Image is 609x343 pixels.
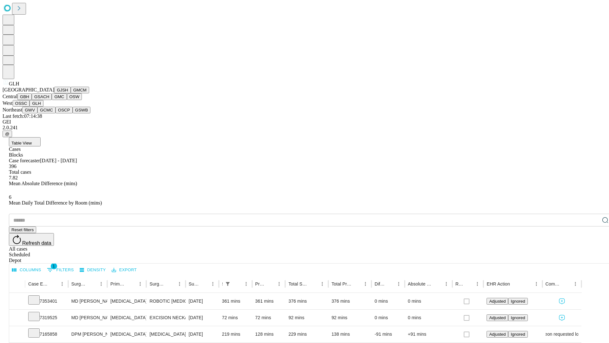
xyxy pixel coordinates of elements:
button: Sort [309,279,318,288]
button: Reset filters [9,226,36,233]
div: Scheduled In Room Duration [222,281,223,286]
div: 92 mins [331,310,368,326]
div: 7319525 [28,310,65,326]
button: GWV [22,107,37,113]
button: Sort [511,279,520,288]
div: 0 mins [408,310,449,326]
div: 0 mins [375,293,402,309]
span: Ignored [511,332,525,337]
span: surgeon requested longer [536,326,588,342]
div: Absolute Difference [408,281,432,286]
span: Adjusted [489,299,506,304]
button: Menu [242,279,251,288]
div: -91 mins [375,326,402,342]
button: @ [3,131,12,137]
button: Menu [275,279,284,288]
div: 0 mins [408,293,449,309]
span: Table View [11,141,32,145]
div: EHR Action [487,281,510,286]
div: 1 active filter [223,279,232,288]
span: [DATE] - [DATE] [40,158,77,163]
button: GSACH [32,93,52,100]
button: Menu [571,279,580,288]
button: Adjusted [487,331,508,338]
button: Ignored [508,298,527,305]
span: Central [3,94,17,99]
div: Predicted In Room Duration [255,281,265,286]
button: Sort [385,279,394,288]
span: Mean Absolute Difference (mins) [9,181,77,186]
button: GMCM [71,87,89,93]
span: Adjusted [489,332,506,337]
button: Ignored [508,331,527,338]
span: GLH [9,81,19,86]
div: MD [PERSON_NAME] [PERSON_NAME] [71,310,104,326]
div: GEI [3,119,606,125]
div: 92 mins [288,310,325,326]
span: Reset filters [11,227,34,232]
button: Menu [394,279,403,288]
div: +91 mins [408,326,449,342]
span: 396 [9,164,16,169]
span: Refresh data [22,240,51,246]
button: GJSH [54,87,71,93]
div: Surgeon Name [71,281,87,286]
button: Menu [361,279,370,288]
button: Sort [464,279,473,288]
div: ROBOTIC [MEDICAL_DATA] [MEDICAL_DATA] REPAIR WO/ MESH [149,293,182,309]
span: 1 [51,263,57,269]
div: Primary Service [110,281,126,286]
div: [DATE] [189,326,216,342]
button: OSW [67,93,82,100]
div: 361 mins [255,293,282,309]
div: Surgery Date [189,281,199,286]
div: 138 mins [331,326,368,342]
button: Sort [266,279,275,288]
div: [MEDICAL_DATA] [110,326,143,342]
div: 7353401 [28,293,65,309]
button: Menu [442,279,451,288]
button: Sort [233,279,242,288]
button: Menu [175,279,184,288]
div: 376 mins [331,293,368,309]
button: Sort [352,279,361,288]
span: Case forecaster [9,158,40,163]
span: Ignored [511,315,525,320]
div: DPM [PERSON_NAME] [PERSON_NAME] [71,326,104,342]
button: Sort [49,279,58,288]
button: Select columns [10,265,43,275]
button: Menu [136,279,145,288]
div: MD [PERSON_NAME] [PERSON_NAME] [71,293,104,309]
div: [MEDICAL_DATA] [110,293,143,309]
span: [GEOGRAPHIC_DATA] [3,87,54,92]
span: 7.82 [9,175,18,180]
div: 7165858 [28,326,65,342]
button: Adjusted [487,314,508,321]
button: Export [110,265,138,275]
span: Northeast [3,107,22,112]
span: West [3,100,13,106]
span: Adjusted [489,315,506,320]
div: Difference [375,281,385,286]
button: Menu [318,279,327,288]
span: Ignored [511,299,525,304]
div: 0 mins [375,310,402,326]
div: [MEDICAL_DATA] [110,310,143,326]
div: 128 mins [255,326,282,342]
button: Sort [166,279,175,288]
span: Mean Daily Total Difference by Room (mins) [9,200,102,205]
div: Total Scheduled Duration [288,281,308,286]
span: Last fetch: 07:14:38 [3,113,42,119]
button: Sort [127,279,136,288]
div: Comments [546,281,561,286]
button: Menu [58,279,67,288]
span: @ [5,131,10,136]
button: GBH [17,93,32,100]
div: [DATE] [189,293,216,309]
button: Expand [12,313,22,324]
button: Menu [473,279,482,288]
div: 361 mins [222,293,249,309]
div: [MEDICAL_DATA] RECESSION [149,326,182,342]
button: GLH [29,100,43,107]
button: OSCP [56,107,73,113]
